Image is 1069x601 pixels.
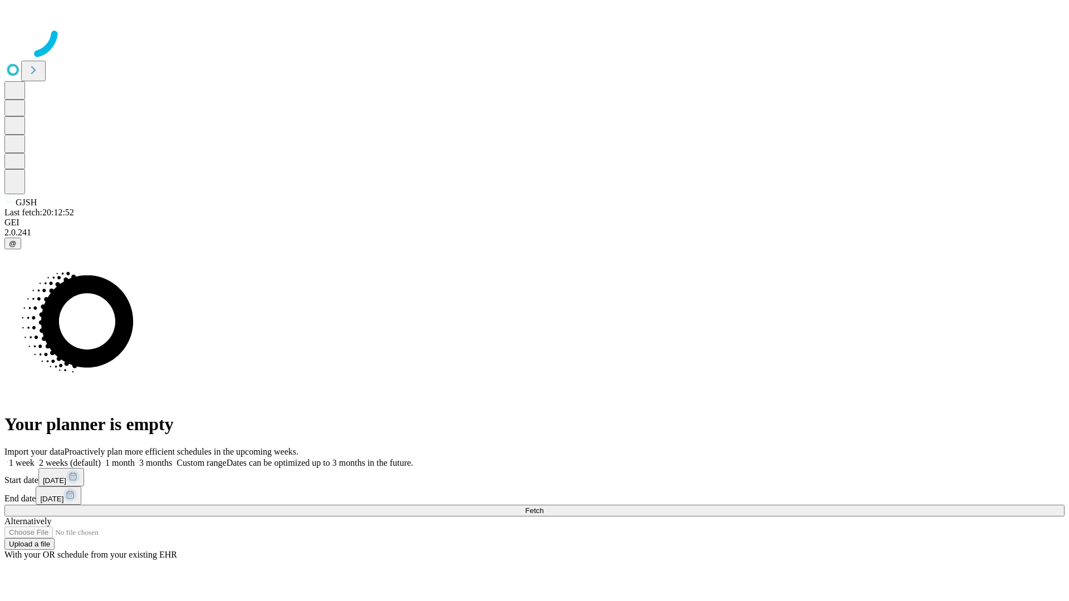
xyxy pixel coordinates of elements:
[36,486,81,505] button: [DATE]
[39,458,101,467] span: 2 weeks (default)
[4,516,51,526] span: Alternatively
[4,218,1065,228] div: GEI
[38,468,84,486] button: [DATE]
[139,458,172,467] span: 3 months
[4,468,1065,486] div: Start date
[4,538,55,550] button: Upload a file
[16,198,37,207] span: GJSH
[4,208,74,217] span: Last fetch: 20:12:52
[9,239,17,248] span: @
[4,447,65,456] span: Import your data
[4,505,1065,516] button: Fetch
[4,228,1065,238] div: 2.0.241
[105,458,135,467] span: 1 month
[4,550,177,559] span: With your OR schedule from your existing EHR
[525,506,543,515] span: Fetch
[227,458,413,467] span: Dates can be optimized up to 3 months in the future.
[9,458,35,467] span: 1 week
[4,414,1065,435] h1: Your planner is empty
[65,447,298,456] span: Proactively plan more efficient schedules in the upcoming weeks.
[40,495,63,503] span: [DATE]
[176,458,226,467] span: Custom range
[4,238,21,249] button: @
[4,486,1065,505] div: End date
[43,476,66,485] span: [DATE]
